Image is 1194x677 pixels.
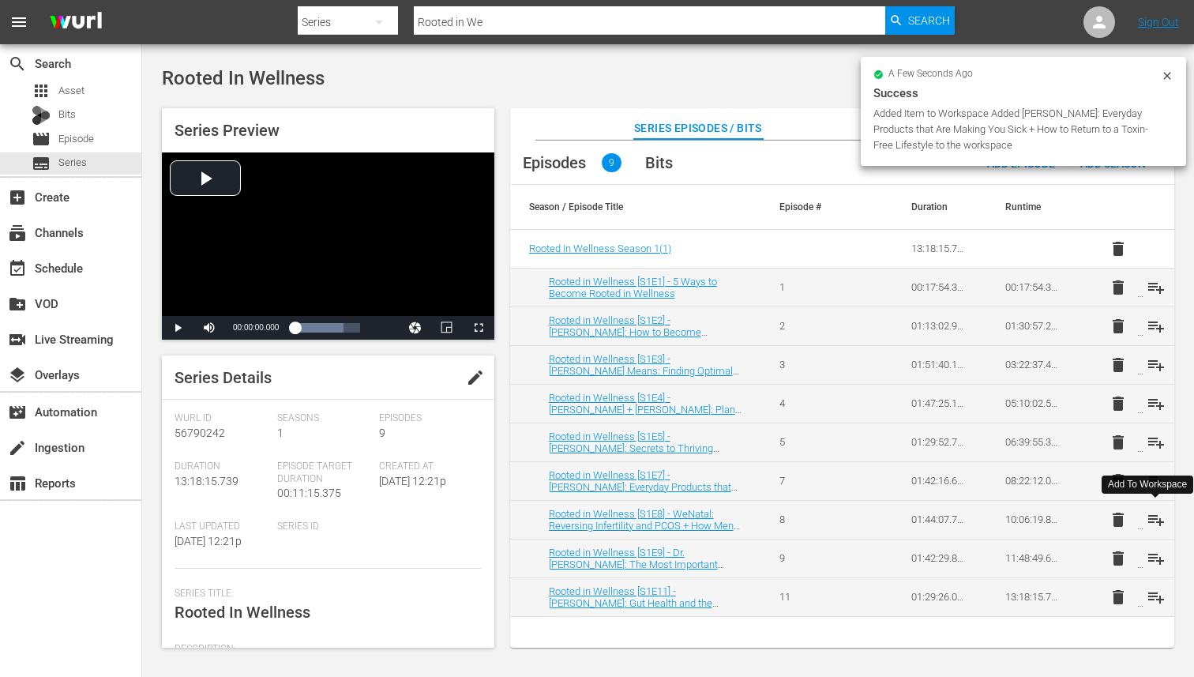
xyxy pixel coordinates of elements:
[549,469,738,517] a: Rooted in Wellness [S1E7] - [PERSON_NAME]: Everyday Products that Are Making You Sick + How to Re...
[1137,385,1175,423] button: playlist_add
[1137,269,1175,307] button: playlist_add
[549,353,739,389] a: Rooted in Wellness [S1E3] - [PERSON_NAME] Means: Finding Optimal Metabolic Health through Ancient...
[760,268,854,307] td: 1
[1099,423,1137,461] button: delete
[1099,230,1137,268] button: delete
[9,13,28,32] span: menu
[549,508,740,543] a: Rooted in Wellness [S1E8] - WeNatal: Reversing Infertility and PCOS + How Men Play a Role in Fert...
[1099,501,1137,539] button: delete
[277,427,283,439] span: 1
[38,4,114,41] img: ans4CAIJ8jUAAAAAAAAAAAAAAAAAAAAAAAAgQb4GAAAAAAAAAAAAAAAAAAAAAAAAJMjXAAAAAAAAAAAAAAAAAAAAAAAAgAT5G...
[602,153,621,172] span: 9
[8,366,27,385] span: Overlays
[523,153,586,172] span: Episodes
[549,431,733,478] a: Rooted in Wellness [S1E5] - [PERSON_NAME]: Secrets to Thriving Through Biohacking and Ancient Wis...
[986,384,1080,423] td: 05:10:02.583
[986,307,1080,345] td: 01:30:57.285
[233,323,279,332] span: 00:00:00.000
[760,577,854,616] td: 11
[175,427,225,439] span: 56790242
[1109,317,1128,336] span: delete
[277,412,372,425] span: Seasons
[986,577,1080,616] td: 13:18:15.739
[892,307,986,345] td: 01:13:02.945
[175,535,242,547] span: [DATE] 12:21p
[1147,394,1166,413] span: playlist_add
[295,323,359,333] div: Progress Bar
[885,6,955,35] button: Search
[58,107,76,122] span: Bits
[8,259,27,278] span: Schedule
[549,314,709,362] a: Rooted in Wellness [S1E2] - [PERSON_NAME]: How to Become Hormonally Literate through Ancient Heal...
[58,83,84,99] span: Asset
[1099,578,1137,616] button: delete
[277,487,341,499] span: 00:11:15.375
[1109,588,1128,607] span: delete
[510,185,760,229] th: Season / Episode Title
[1147,433,1166,452] span: playlist_add
[1099,269,1137,307] button: delete
[162,316,193,340] button: Play
[1138,16,1179,28] a: Sign Out
[175,412,269,425] span: Wurl Id
[1137,501,1175,539] button: playlist_add
[58,155,87,171] span: Series
[162,152,494,340] div: Video Player
[986,500,1080,539] td: 10:06:19.802
[1109,239,1128,258] span: delete
[32,130,51,149] span: Episode
[892,230,986,269] td: 13:18:15.739
[1147,317,1166,336] span: playlist_add
[760,461,854,500] td: 7
[873,106,1157,153] div: Added Item to Workspace Added [PERSON_NAME]: Everyday Products that Are Making You Sick + How to ...
[8,55,27,73] span: Search
[760,307,854,345] td: 2
[892,539,986,577] td: 01:42:29.877
[760,500,854,539] td: 8
[892,268,986,307] td: 00:17:54.340
[760,539,854,577] td: 9
[1099,462,1137,500] button: delete
[32,81,51,100] span: Asset
[529,243,671,254] a: Rooted In Wellness Season 1(1)
[1137,578,1175,616] button: playlist_add
[892,461,986,500] td: 01:42:16.697
[175,588,474,600] span: Series Title:
[1137,423,1175,461] button: playlist_add
[1108,478,1187,491] div: Add To Workspace
[1147,278,1166,297] span: playlist_add
[1137,307,1175,345] button: playlist_add
[986,423,1080,461] td: 06:39:55.375
[175,603,310,622] span: Rooted In Wellness
[32,106,51,125] div: Bits
[175,643,474,656] span: Description:
[760,423,854,461] td: 5
[1099,307,1137,345] button: delete
[892,185,986,229] th: Duration
[466,368,485,387] span: edit
[431,316,463,340] button: Picture-in-Picture
[175,368,272,387] span: Series Details
[58,131,94,147] span: Episode
[1109,278,1128,297] span: delete
[8,224,27,243] span: Channels
[175,521,269,533] span: Last Updated
[379,412,474,425] span: Episodes
[175,121,280,140] span: Series Preview
[277,521,372,533] span: Series ID
[892,577,986,616] td: 01:29:26.060
[456,359,494,397] button: edit
[645,153,673,172] span: Bits
[549,547,724,594] a: Rooted in Wellness [S1E9] - Dr. [PERSON_NAME]: The Most Important Habits to Prevent an Early Deat...
[1109,394,1128,413] span: delete
[379,427,385,439] span: 9
[379,475,446,487] span: [DATE] 12:21p
[1147,549,1166,568] span: playlist_add
[1147,355,1166,374] span: playlist_add
[463,316,494,340] button: Fullscreen
[32,154,51,173] span: Series
[892,500,986,539] td: 01:44:07.730
[529,243,671,254] span: Rooted In Wellness Season 1 ( 1 )
[1137,540,1175,577] button: playlist_add
[892,384,986,423] td: 01:47:25.138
